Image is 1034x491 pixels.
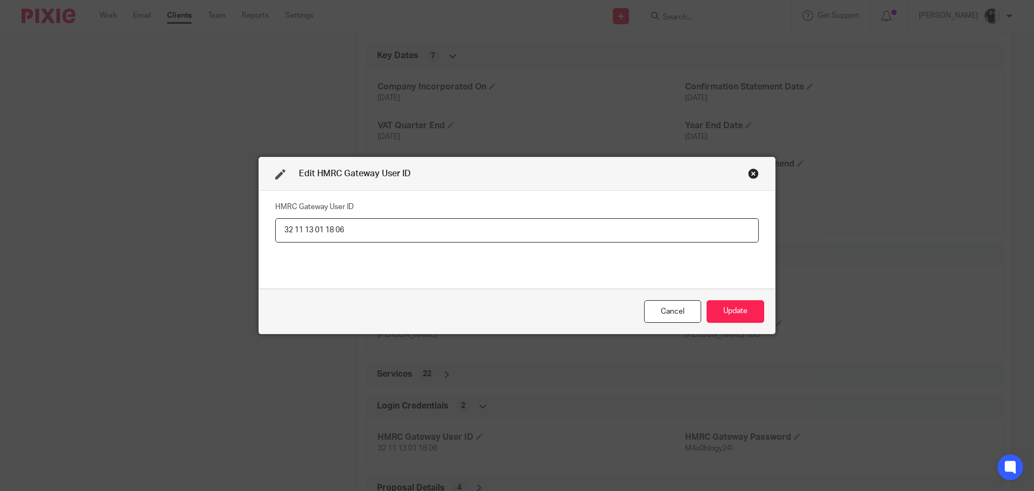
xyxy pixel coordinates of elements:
label: HMRC Gateway User ID [275,202,354,212]
div: Close this dialog window [748,168,759,179]
button: Update [707,300,764,323]
span: Edit HMRC Gateway User ID [299,169,411,178]
div: Close this dialog window [644,300,701,323]
input: HMRC Gateway User ID [275,218,759,243]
